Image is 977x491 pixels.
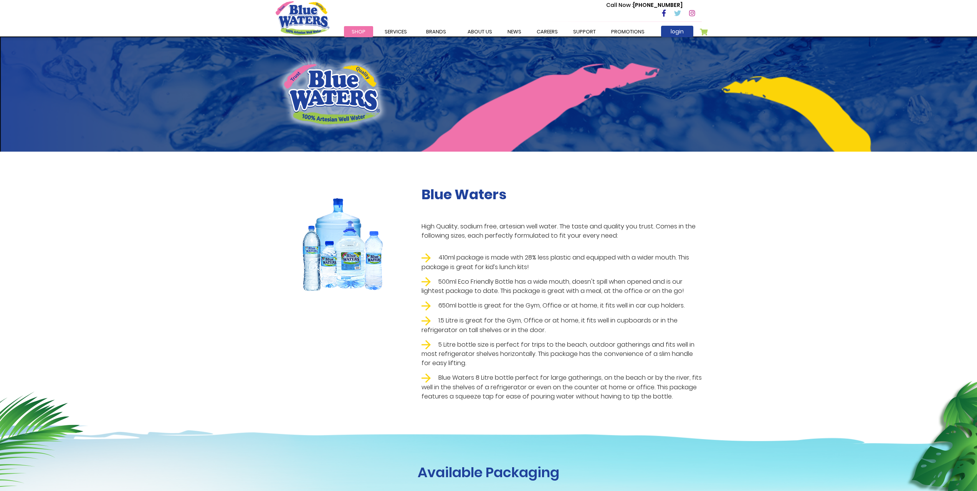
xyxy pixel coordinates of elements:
p: High Quality, sodium free, artesian well water. The taste and quality you trust. Comes in the fol... [422,222,702,240]
a: Brands [418,26,454,37]
li: 5 Litre bottle size is perfect for trips to the beach, outdoor gatherings and fits well in most r... [422,340,702,368]
h2: Blue Waters [422,186,702,203]
a: Promotions [603,26,652,37]
span: Shop [352,28,365,35]
a: about us [460,26,500,37]
a: Services [377,26,415,37]
li: Blue Waters 8 Litre bottle perfect for large gatherings, on the beach or by the river, fits well ... [422,373,702,401]
a: careers [529,26,565,37]
a: support [565,26,603,37]
li: 500ml Eco Friendly Bottle has a wide mouth, doesn't spill when opened and is our lightest package... [422,277,702,296]
p: [PHONE_NUMBER] [606,1,683,9]
a: login [661,26,693,37]
a: News [500,26,529,37]
span: Call Now : [606,1,633,9]
a: Shop [344,26,373,37]
span: Services [385,28,407,35]
h1: Available Packaging [276,464,702,481]
li: 650ml bottle is great for the Gym, Office or at home, it fits well in car cup holders. [422,301,702,311]
li: 410ml package is made with 28% less plastic and equipped with a wider mouth. This package is grea... [422,253,702,272]
li: 1.5 Litre is great for the Gym, Office or at home, it fits well in cupboards or in the refrigerat... [422,316,702,335]
span: Brands [426,28,446,35]
a: store logo [276,1,329,35]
